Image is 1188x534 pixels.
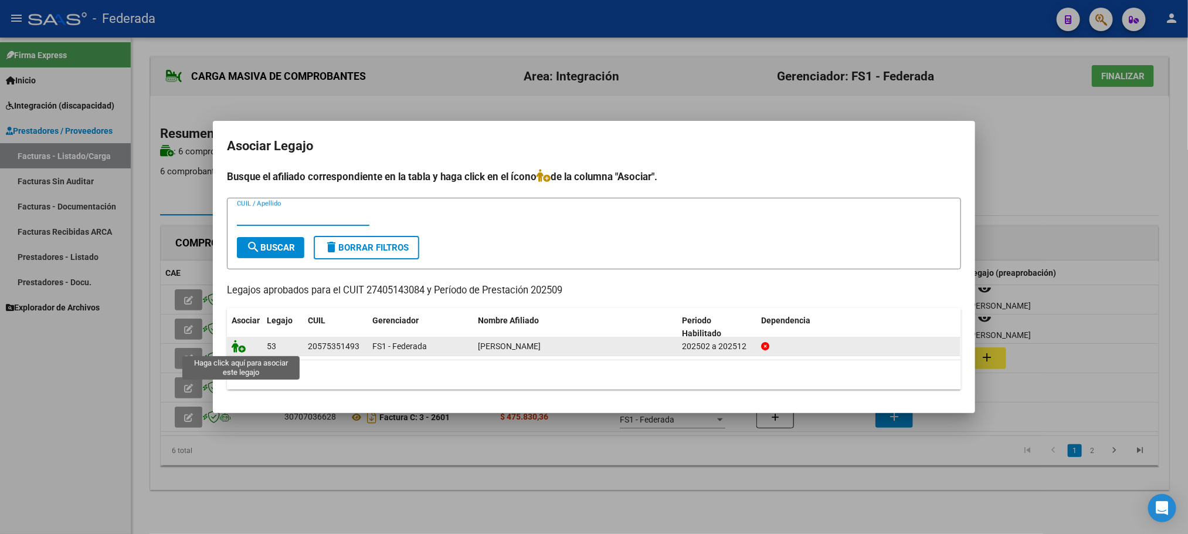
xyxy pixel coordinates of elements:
[1148,494,1176,522] div: Open Intercom Messenger
[682,316,721,339] span: Periodo Habilitado
[756,308,960,347] datatable-header-cell: Dependencia
[372,342,427,351] span: FS1 - Federada
[324,242,409,253] span: Borrar Filtros
[478,342,541,351] span: FRANCINI SALVADOR
[227,360,961,390] div: 1 registros
[227,169,961,184] h4: Busque el afiliado correspondiente en la tabla y haga click en el ícono de la columna "Asociar".
[682,340,752,353] div: 202502 a 202512
[303,308,368,347] datatable-header-cell: CUIL
[372,316,419,325] span: Gerenciador
[237,237,304,258] button: Buscar
[262,308,303,347] datatable-header-cell: Legajo
[761,316,810,325] span: Dependencia
[308,340,359,353] div: 20575351493
[246,242,295,253] span: Buscar
[227,308,262,347] datatable-header-cell: Asociar
[267,342,276,351] span: 53
[267,316,293,325] span: Legajo
[478,316,539,325] span: Nombre Afiliado
[227,283,961,298] p: Legajos aprobados para el CUIT 27405143084 y Período de Prestación 202509
[227,135,961,157] h2: Asociar Legajo
[232,316,260,325] span: Asociar
[246,240,260,254] mat-icon: search
[314,236,419,259] button: Borrar Filtros
[368,308,473,347] datatable-header-cell: Gerenciador
[308,316,325,325] span: CUIL
[677,308,756,347] datatable-header-cell: Periodo Habilitado
[473,308,677,347] datatable-header-cell: Nombre Afiliado
[324,240,338,254] mat-icon: delete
